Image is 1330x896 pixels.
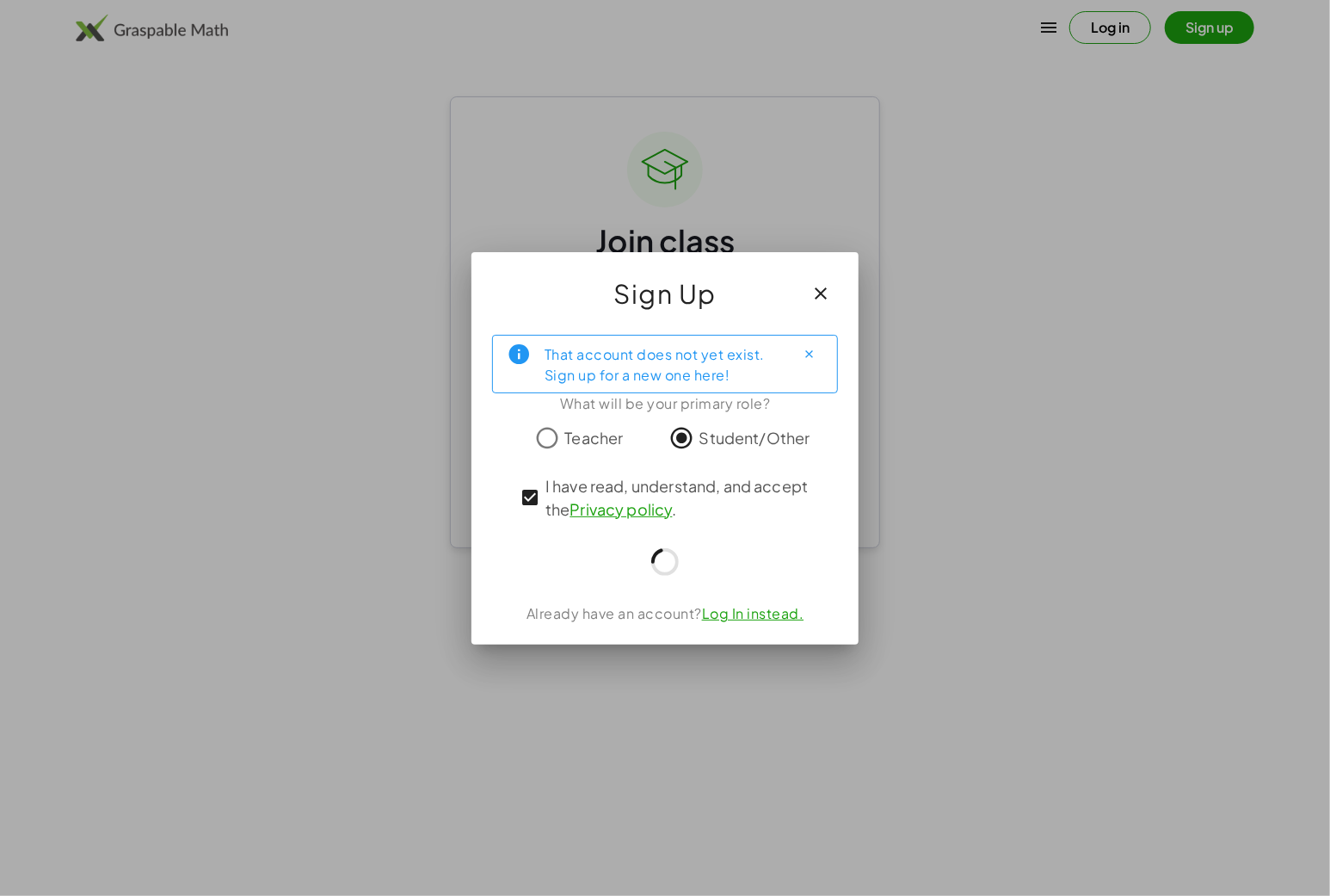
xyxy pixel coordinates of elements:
span: Teacher [564,426,623,449]
span: I have read, understand, and accept the . [545,474,816,521]
span: Student/Other [699,426,810,449]
div: Already have an account? [492,603,838,624]
a: Log In instead. [702,604,804,622]
div: That account does not yet exist. Sign up for a new one here! [545,343,782,386]
button: Close [796,341,823,368]
a: Privacy policy [570,499,672,519]
span: Sign Up [613,273,717,314]
div: What will be your primary role? [492,393,838,414]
